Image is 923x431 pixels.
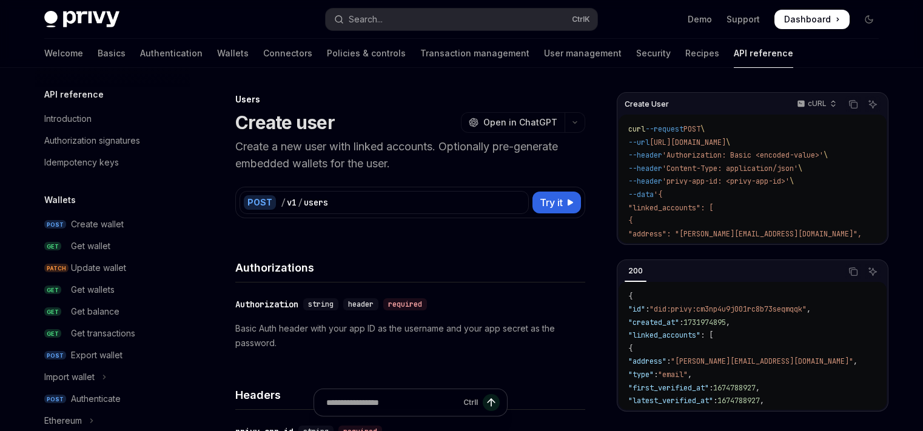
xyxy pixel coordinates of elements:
a: Idempotency keys [35,152,190,173]
span: "id" [628,304,645,314]
a: Policies & controls [327,39,406,68]
a: POSTAuthenticate [35,388,190,410]
span: \ [790,176,794,186]
span: \ [700,124,705,134]
span: { [628,344,633,353]
button: cURL [790,94,842,115]
button: Try it [532,192,581,213]
a: Recipes [685,39,719,68]
a: POSTExport wallet [35,344,190,366]
span: Try it [540,195,563,210]
span: --header [628,150,662,160]
span: "first_verified_at" [628,383,709,393]
button: Copy the contents from the code block [845,264,861,279]
p: Basic Auth header with your app ID as the username and your app secret as the password. [235,321,585,350]
img: dark logo [44,11,119,28]
span: : [679,318,683,327]
a: GETGet transactions [35,322,190,344]
span: , [688,370,692,379]
span: , [853,356,858,366]
span: Create User [625,99,669,109]
span: POST [44,351,66,360]
span: "did:privy:cm3np4u9j001rc8b73seqmqqk" [649,304,807,314]
a: Basics [98,39,126,68]
span: "latest_verified_at" [628,396,713,406]
span: "type" [628,370,654,379]
button: Open search [326,8,597,30]
span: "linked_accounts": [ [628,203,713,213]
div: POST [244,195,276,210]
span: '{ [654,190,662,199]
div: Introduction [44,112,92,126]
span: Dashboard [784,13,831,25]
a: Demo [688,13,712,25]
span: , [807,304,811,314]
button: Send message [483,394,500,411]
span: --header [628,176,662,186]
span: : [654,370,658,379]
span: 1674788927 [717,396,760,406]
span: : [666,356,671,366]
span: "created_at" [628,318,679,327]
span: POST [44,395,66,404]
span: , [760,396,764,406]
span: GET [44,286,61,295]
p: cURL [808,99,827,109]
span: : [709,383,713,393]
div: users [304,196,328,209]
a: Authorization signatures [35,130,190,152]
input: Ask a question... [326,389,458,416]
div: required [383,298,427,310]
span: "address" [628,356,666,366]
span: string [308,299,334,309]
div: 200 [625,264,646,278]
span: "email" [658,370,688,379]
button: Toggle Import wallet section [35,366,190,388]
h5: Wallets [44,193,76,207]
div: / [298,196,303,209]
span: "address": "[PERSON_NAME][EMAIL_ADDRESS][DOMAIN_NAME]", [628,229,862,239]
a: Introduction [35,108,190,130]
div: Export wallet [71,348,123,363]
div: Users [235,93,585,105]
span: Open in ChatGPT [483,116,557,129]
div: Ethereum [44,413,82,428]
button: Toggle dark mode [859,10,879,29]
span: { [628,292,633,301]
div: Create wallet [71,217,124,232]
a: Connectors [263,39,312,68]
span: --header [628,164,662,173]
span: GET [44,329,61,338]
span: : [ [700,330,713,340]
span: POST [44,220,66,229]
h1: Create user [235,112,335,133]
div: Get wallets [71,282,115,297]
div: Get wallet [71,239,110,253]
span: \ [824,150,828,160]
div: Search... [349,12,383,27]
p: Create a new user with linked accounts. Optionally pre-generate embedded wallets for the user. [235,138,585,172]
div: Authorization [235,298,298,310]
span: 'Content-Type: application/json' [662,164,798,173]
h5: API reference [44,87,104,102]
span: , [726,318,730,327]
a: GETGet balance [35,301,190,322]
span: 1674788927 [688,409,730,419]
button: Ask AI [865,264,881,279]
span: Ctrl K [572,15,590,24]
span: curl [628,124,645,134]
span: PATCH [44,264,69,273]
div: Authenticate [71,392,121,406]
a: PATCHUpdate wallet [35,257,190,279]
div: Get balance [71,304,119,319]
span: header [348,299,374,309]
button: Open in ChatGPT [461,112,565,133]
span: "verified_at" [628,409,683,419]
span: \ [726,138,730,147]
a: API reference [734,39,793,68]
span: \ [798,164,802,173]
span: "[PERSON_NAME][EMAIL_ADDRESS][DOMAIN_NAME]" [671,356,853,366]
a: GETGet wallet [35,235,190,257]
span: "linked_accounts" [628,330,700,340]
span: : [713,396,717,406]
